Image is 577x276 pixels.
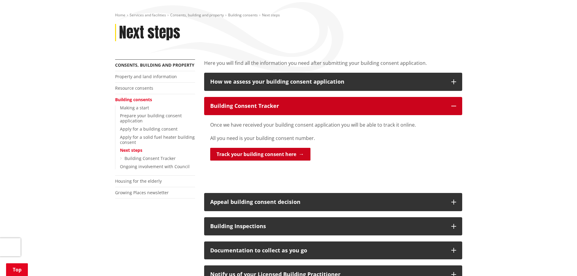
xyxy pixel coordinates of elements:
button: Building Consent Tracker [204,97,462,115]
span: Next steps [262,12,280,18]
a: Ongoing involvement with Council [120,164,190,169]
a: Building consents [228,12,258,18]
a: Growing Places newsletter [115,190,169,195]
button: Appeal building consent decision [204,193,462,211]
a: Property and land information [115,74,177,79]
p: Once we have received your building consent application you will be able to track it online. [210,121,456,128]
div: How we assess your building consent application [210,79,445,85]
a: Building consents [115,97,152,102]
div: Building Consent Tracker [210,103,445,109]
h1: Next steps [119,24,180,42]
a: Services and facilities [130,12,166,18]
div: Documentation to collect as you go [210,248,445,254]
a: Apply for a solid fuel heater building consent​ [120,134,195,145]
iframe: Messenger Launcher [549,251,571,272]
button: How we assess your building consent application [204,73,462,91]
nav: breadcrumb [115,13,462,18]
a: Housing for the elderly [115,178,162,184]
a: Top [6,263,28,276]
button: Building Inspections [204,217,462,235]
a: Building Consent Tracker [124,155,176,161]
button: Documentation to collect as you go [204,241,462,260]
a: Consents, building and property [115,62,194,68]
a: Making a start [120,105,149,111]
a: Consents, building and property [170,12,224,18]
a: Prepare your building consent application [120,113,182,124]
div: Building Inspections [210,223,445,229]
a: Home [115,12,125,18]
div: Appeal building consent decision [210,199,445,205]
a: Next steps [120,147,142,153]
p: All you need is your building consent number. [210,135,456,142]
a: Resource consents [115,85,153,91]
a: Apply for a building consent [120,126,177,132]
p: Here you will find all the information you need after submitting your building consent application. [204,59,462,67]
a: Track your building consent here [210,148,310,161]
